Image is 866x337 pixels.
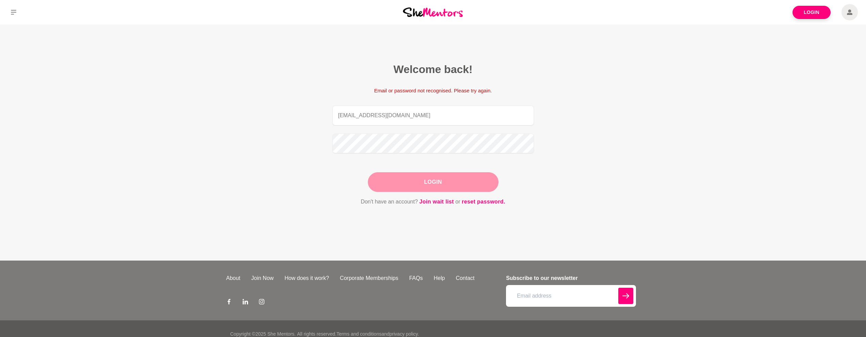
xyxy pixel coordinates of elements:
[462,197,505,206] a: reset password.
[403,7,463,17] img: She Mentors Logo
[332,106,534,125] input: Email address
[332,63,534,76] h2: Welcome back!
[246,274,279,282] a: Join Now
[506,285,636,307] input: Email address
[390,331,418,337] a: privacy policy
[368,172,499,192] button: Login
[259,299,264,307] a: Instagram
[368,87,499,95] p: Email or password not recognised. Please try again.
[221,274,246,282] a: About
[793,6,831,19] a: Login
[226,299,232,307] a: Facebook
[506,274,636,282] h4: Subscribe to our newsletter
[279,274,334,282] a: How does it work?
[332,197,534,206] p: Don't have an account? or
[419,197,454,206] a: Join wait list
[404,274,428,282] a: FAQs
[243,299,248,307] a: LinkedIn
[334,274,404,282] a: Corporate Memberships
[428,274,450,282] a: Help
[337,331,381,337] a: Terms and conditions
[450,274,480,282] a: Contact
